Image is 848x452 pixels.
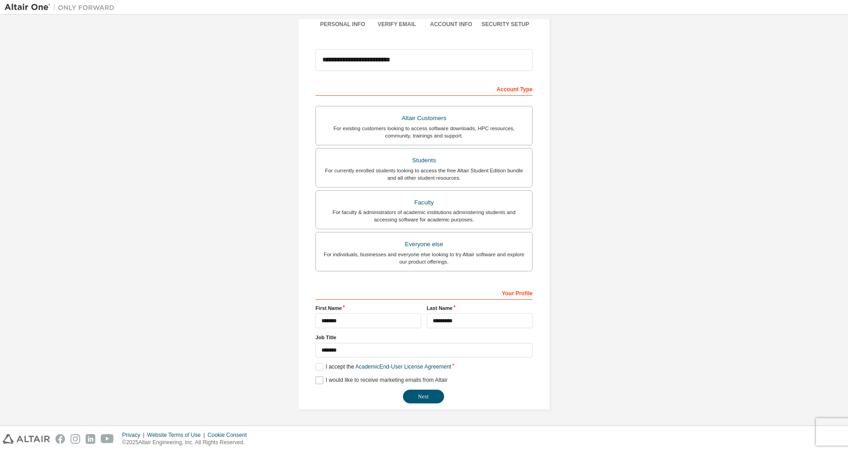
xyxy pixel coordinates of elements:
[86,434,95,444] img: linkedin.svg
[71,434,80,444] img: instagram.svg
[370,21,424,28] div: Verify Email
[315,21,370,28] div: Personal Info
[403,390,444,403] button: Next
[122,431,147,439] div: Privacy
[315,363,451,371] label: I accept the
[315,376,447,384] label: I would like to receive marketing emails from Altair
[321,112,527,125] div: Altair Customers
[207,431,252,439] div: Cookie Consent
[427,304,533,312] label: Last Name
[424,21,478,28] div: Account Info
[315,285,533,300] div: Your Profile
[315,334,533,341] label: Job Title
[321,167,527,182] div: For currently enrolled students looking to access the free Altair Student Edition bundle and all ...
[122,439,252,446] p: © 2025 Altair Engineering, Inc. All Rights Reserved.
[355,364,451,370] a: Academic End-User License Agreement
[147,431,207,439] div: Website Terms of Use
[321,125,527,139] div: For existing customers looking to access software downloads, HPC resources, community, trainings ...
[321,209,527,223] div: For faculty & administrators of academic institutions administering students and accessing softwa...
[321,238,527,251] div: Everyone else
[55,434,65,444] img: facebook.svg
[478,21,533,28] div: Security Setup
[315,304,421,312] label: First Name
[101,434,114,444] img: youtube.svg
[321,154,527,167] div: Students
[321,251,527,265] div: For individuals, businesses and everyone else looking to try Altair software and explore our prod...
[5,3,119,12] img: Altair One
[3,434,50,444] img: altair_logo.svg
[315,81,533,96] div: Account Type
[321,196,527,209] div: Faculty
